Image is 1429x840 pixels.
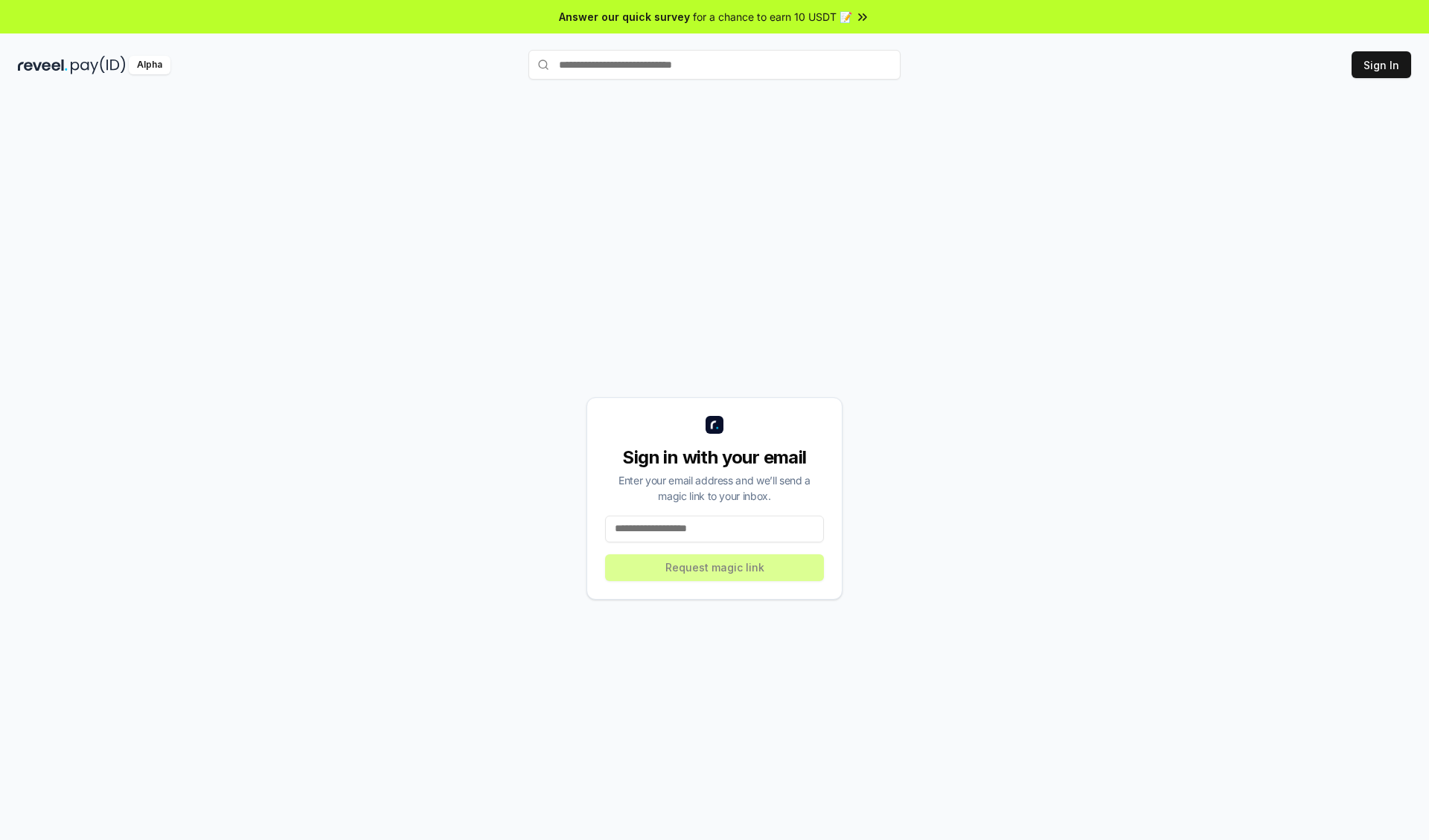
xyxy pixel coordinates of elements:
div: Enter your email address and we’ll send a magic link to your inbox. [605,472,824,504]
span: for a chance to earn 10 USDT 📝 [693,9,852,25]
span: Answer our quick survey [559,9,690,25]
img: pay_id [71,56,126,74]
div: Sign in with your email [605,446,824,469]
img: reveel_dark [18,56,68,74]
img: logo_small [706,416,723,434]
div: Alpha [129,56,170,74]
button: Sign In [1352,51,1411,78]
